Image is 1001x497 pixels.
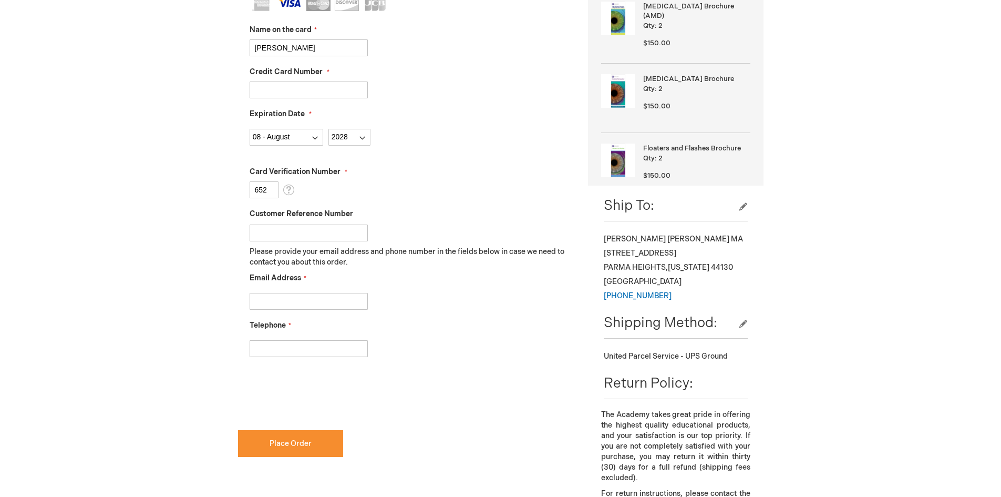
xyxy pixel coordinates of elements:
[643,74,747,84] strong: [MEDICAL_DATA] Brochure
[643,2,747,21] strong: [MEDICAL_DATA] Brochure (AMD)
[604,352,728,361] span: United Parcel Service - UPS Ground
[250,82,368,98] input: Credit Card Number
[270,439,312,448] span: Place Order
[250,273,301,282] span: Email Address
[238,374,398,415] iframe: reCAPTCHA
[601,2,635,35] img: Age-Related Macular Degeneration Brochure (AMD)
[250,109,305,118] span: Expiration Date
[250,181,278,198] input: Card Verification Number
[250,321,286,330] span: Telephone
[643,22,655,30] span: Qty
[658,85,663,93] span: 2
[601,410,750,483] p: The Academy takes great pride in offering the highest quality educational products, and your sati...
[238,430,343,457] button: Place Order
[643,39,670,47] span: $150.00
[604,232,747,303] div: [PERSON_NAME] [PERSON_NAME] MA [STREET_ADDRESS] PARMA HEIGHTS , 44130 [GEOGRAPHIC_DATA]
[658,22,663,30] span: 2
[658,154,663,163] span: 2
[643,171,670,180] span: $150.00
[250,247,573,268] p: Please provide your email address and phone number in the fields below in case we need to contact...
[643,144,747,154] strong: Floaters and Flashes Brochure
[643,102,670,110] span: $150.00
[250,67,323,76] span: Credit Card Number
[250,167,340,176] span: Card Verification Number
[604,376,693,392] span: Return Policy:
[601,74,635,108] img: Diabetic Retinopathy Brochure
[604,315,717,331] span: Shipping Method:
[604,291,672,300] a: [PHONE_NUMBER]
[643,85,655,93] span: Qty
[250,25,312,34] span: Name on the card
[604,198,654,214] span: Ship To:
[601,144,635,177] img: Floaters and Flashes Brochure
[668,263,709,272] span: [US_STATE]
[250,209,353,218] span: Customer Reference Number
[643,154,655,163] span: Qty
